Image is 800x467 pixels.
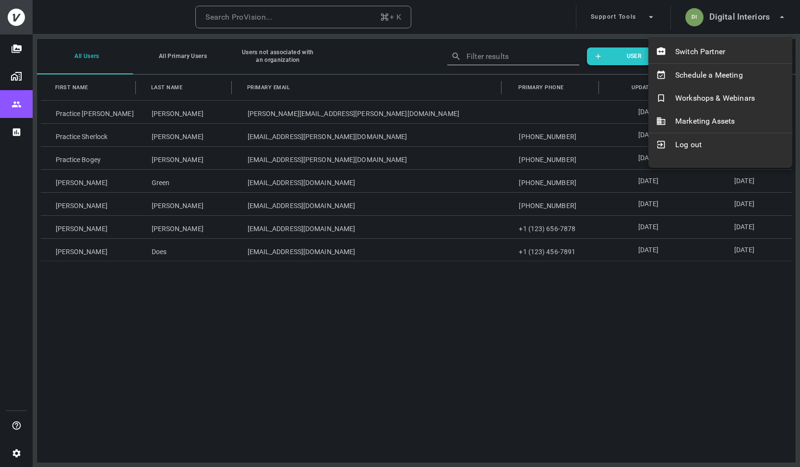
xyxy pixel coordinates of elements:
[675,139,785,151] span: Log out
[675,46,785,58] span: Switch Partner
[675,93,785,104] span: Workshops & Webinars
[648,64,792,87] div: Schedule a Meeting
[648,110,792,133] div: Marketing Assets
[648,87,792,110] div: Workshops & Webinars
[675,70,785,81] span: Schedule a Meeting
[675,116,785,127] span: Marketing Assets
[648,133,792,156] div: Log out
[648,40,792,63] div: Switch Partner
